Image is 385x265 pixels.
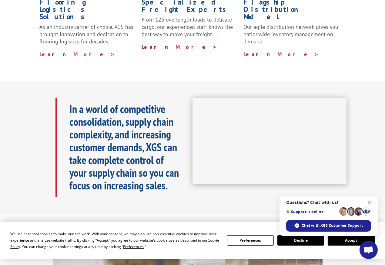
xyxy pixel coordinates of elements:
[243,23,338,45] span: Our agile distribution network gives you nationwide inventory management on demand.
[360,241,378,259] div: Open chat
[286,209,337,214] span: Support is online
[328,235,374,246] button: Accept
[10,231,219,250] div: We use essential cookies to make our site work. With your consent, we may also use non-essential ...
[366,199,373,206] span: Close chat
[243,51,319,58] a: Learn More >
[286,220,371,232] div: Chat with XGS Customer Support
[192,98,346,185] iframe: XGS Logistics Solutions
[39,51,115,58] a: Learn More >
[286,200,371,205] span: Questions? Chat with us!
[123,244,144,249] span: Preferences
[39,23,133,45] span: As an industry carrier of choice, XGS has brought innovation and dedication to flooring logistics...
[142,16,239,43] p: From 123 overlength loads to delicate cargo, our experienced staff knows the best way to move you...
[302,223,363,228] span: Chat with XGS Customer Support
[142,43,217,50] a: Learn More >
[277,235,324,246] button: Decline
[227,235,274,246] button: Preferences
[69,102,179,192] b: In a world of competitive consolidation, supply chain complexity, and increasing customer demands...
